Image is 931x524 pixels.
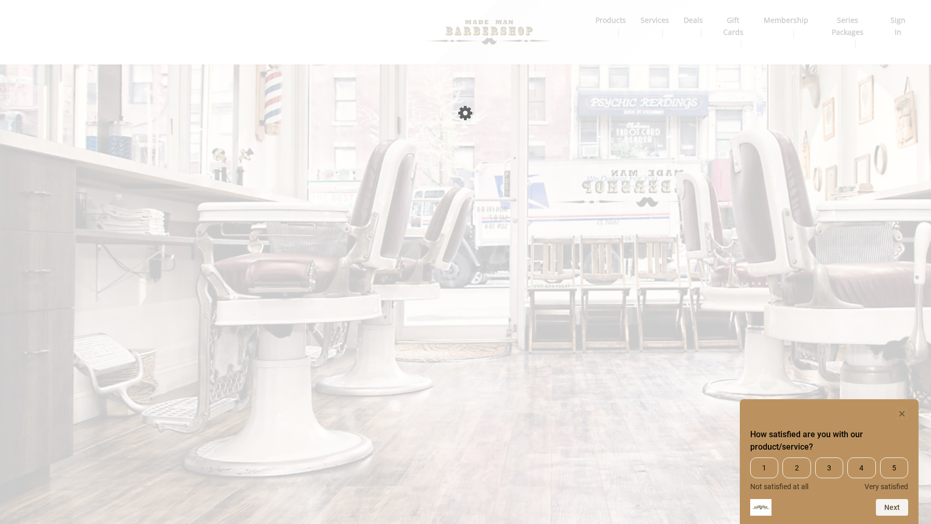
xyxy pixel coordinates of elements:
span: 3 [815,457,843,478]
span: Very satisfied [864,482,908,491]
span: 4 [847,457,875,478]
span: 5 [880,457,908,478]
div: How satisfied are you with our product/service? Select an option from 1 to 5, with 1 being Not sa... [750,457,908,491]
div: How satisfied are you with our product/service? Select an option from 1 to 5, with 1 being Not sa... [750,408,908,516]
button: Hide survey [896,408,908,420]
span: Not satisfied at all [750,482,808,491]
span: 1 [750,457,778,478]
span: 2 [782,457,810,478]
button: Next question [876,499,908,516]
h2: How satisfied are you with our product/service? Select an option from 1 to 5, with 1 being Not sa... [750,428,908,453]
